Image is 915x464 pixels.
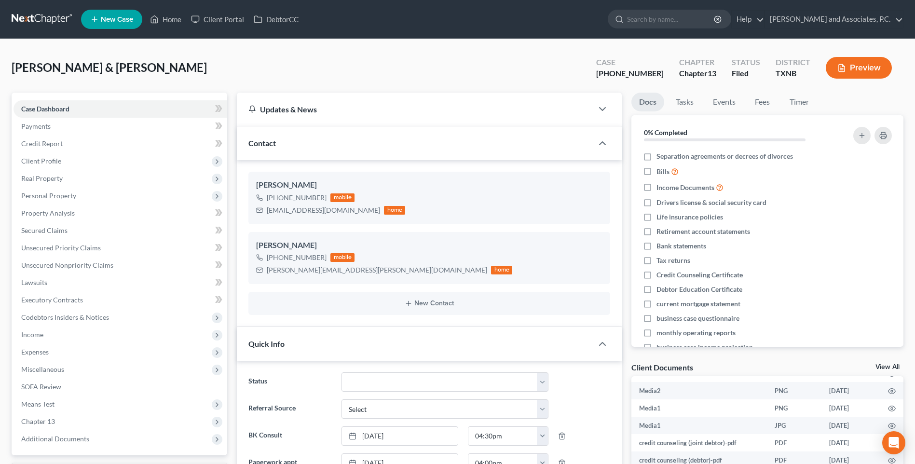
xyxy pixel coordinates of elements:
[656,328,736,338] span: monthly operating reports
[767,399,821,417] td: PNG
[732,11,764,28] a: Help
[668,93,701,111] a: Tasks
[782,93,817,111] a: Timer
[631,382,767,399] td: Media2
[596,68,664,79] div: [PHONE_NUMBER]
[14,118,227,135] a: Payments
[21,417,55,425] span: Chapter 13
[747,93,778,111] a: Fees
[656,227,750,236] span: Retirement account statements
[705,93,743,111] a: Events
[821,382,880,399] td: [DATE]
[14,222,227,239] a: Secured Claims
[21,174,63,182] span: Real Property
[656,285,742,294] span: Debtor Education Certificate
[21,139,63,148] span: Credit Report
[21,209,75,217] span: Property Analysis
[21,296,83,304] span: Executory Contracts
[14,205,227,222] a: Property Analysis
[732,57,760,68] div: Status
[656,212,723,222] span: Life insurance policies
[21,435,89,443] span: Additional Documents
[21,226,68,234] span: Secured Claims
[21,348,49,356] span: Expenses
[596,57,664,68] div: Case
[248,104,581,114] div: Updates & News
[21,365,64,373] span: Miscellaneous
[14,135,227,152] a: Credit Report
[256,240,602,251] div: [PERSON_NAME]
[244,399,336,419] label: Referral Source
[821,434,880,451] td: [DATE]
[330,253,355,262] div: mobile
[631,93,664,111] a: Docs
[776,57,810,68] div: District
[656,256,690,265] span: Tax returns
[248,138,276,148] span: Contact
[656,342,753,352] span: business case income projection
[21,157,61,165] span: Client Profile
[656,241,706,251] span: Bank statements
[656,167,669,177] span: Bills
[776,68,810,79] div: TXNB
[679,68,716,79] div: Chapter
[732,68,760,79] div: Filed
[679,57,716,68] div: Chapter
[267,205,380,215] div: [EMAIL_ADDRESS][DOMAIN_NAME]
[21,382,61,391] span: SOFA Review
[627,10,715,28] input: Search by name...
[708,68,716,78] span: 13
[767,434,821,451] td: PDF
[267,193,327,203] div: [PHONE_NUMBER]
[468,427,537,445] input: -- : --
[656,151,793,161] span: Separation agreements or decrees of divorces
[21,244,101,252] span: Unsecured Priority Claims
[256,300,602,307] button: New Contact
[656,183,714,192] span: Income Documents
[491,266,512,274] div: home
[14,378,227,396] a: SOFA Review
[21,122,51,130] span: Payments
[14,239,227,257] a: Unsecured Priority Claims
[256,179,602,191] div: [PERSON_NAME]
[767,382,821,399] td: PNG
[330,193,355,202] div: mobile
[267,265,487,275] div: [PERSON_NAME][EMAIL_ADDRESS][PERSON_NAME][DOMAIN_NAME]
[821,417,880,434] td: [DATE]
[631,362,693,372] div: Client Documents
[656,314,739,323] span: business case questionnaire
[248,339,285,348] span: Quick Info
[14,291,227,309] a: Executory Contracts
[244,372,336,392] label: Status
[384,206,405,215] div: home
[14,100,227,118] a: Case Dashboard
[21,313,109,321] span: Codebtors Insiders & Notices
[767,417,821,434] td: JPG
[631,417,767,434] td: Media1
[821,399,880,417] td: [DATE]
[644,128,687,136] strong: 0% Completed
[21,400,55,408] span: Means Test
[145,11,186,28] a: Home
[101,16,133,23] span: New Case
[765,11,903,28] a: [PERSON_NAME] and Associates, P.C.
[14,257,227,274] a: Unsecured Nonpriority Claims
[826,57,892,79] button: Preview
[186,11,249,28] a: Client Portal
[656,198,766,207] span: Drivers license & social security card
[249,11,303,28] a: DebtorCC
[21,330,43,339] span: Income
[12,60,207,74] span: [PERSON_NAME] & [PERSON_NAME]
[267,253,327,262] div: [PHONE_NUMBER]
[631,434,767,451] td: credit counseling (joint debtor)-pdf
[631,399,767,417] td: Media1
[656,299,740,309] span: current mortgage statement
[882,431,905,454] div: Open Intercom Messenger
[875,364,900,370] a: View All
[21,191,76,200] span: Personal Property
[21,105,69,113] span: Case Dashboard
[244,426,336,446] label: BK Consult
[656,270,743,280] span: Credit Counseling Certificate
[21,278,47,287] span: Lawsuits
[14,274,227,291] a: Lawsuits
